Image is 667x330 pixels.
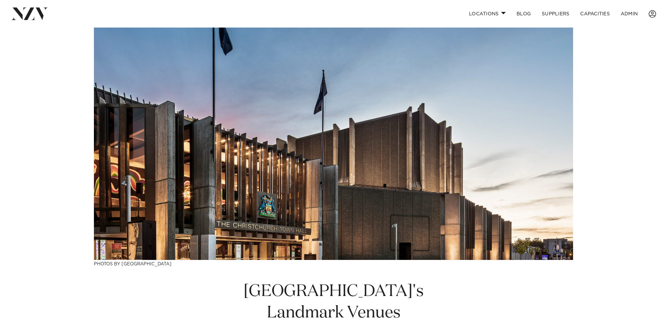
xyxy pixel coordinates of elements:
h1: [GEOGRAPHIC_DATA]'s Landmark Venues [217,281,450,324]
a: ADMIN [615,6,643,21]
a: Capacities [575,6,615,21]
h3: Photos by [GEOGRAPHIC_DATA] [94,260,573,267]
img: nzv-logo.png [11,7,48,20]
a: BLOG [511,6,536,21]
a: Locations [463,6,511,21]
a: SUPPLIERS [536,6,575,21]
img: Christchurch's Landmark Venues [94,28,573,260]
